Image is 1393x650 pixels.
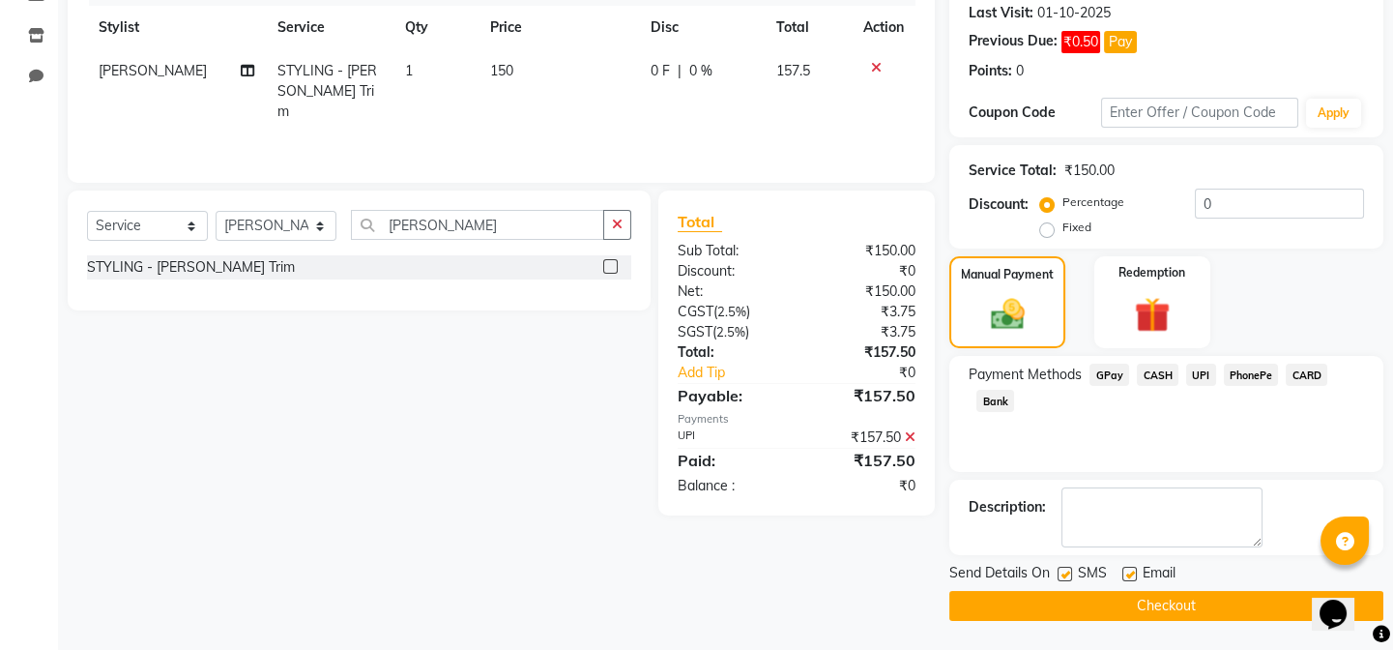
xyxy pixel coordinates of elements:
span: SMS [1078,563,1107,587]
div: ( ) [663,322,797,342]
div: ₹0 [797,476,930,496]
span: Send Details On [949,563,1050,587]
span: Email [1143,563,1175,587]
span: PhonePe [1224,364,1279,386]
th: Price [479,6,639,49]
span: 1 [405,62,413,79]
span: STYLING - [PERSON_NAME] Trim [277,62,377,120]
div: Discount: [969,194,1029,215]
span: GPay [1089,364,1129,386]
div: ₹157.50 [797,384,930,407]
th: Disc [639,6,765,49]
div: Service Total: [969,161,1057,181]
span: 157.5 [776,62,810,79]
div: Previous Due: [969,31,1058,53]
th: Qty [393,6,479,49]
div: ₹157.50 [797,342,930,363]
span: ₹0.50 [1061,31,1100,53]
th: Total [765,6,852,49]
img: _cash.svg [980,295,1035,334]
span: [PERSON_NAME] [99,62,207,79]
th: Action [852,6,915,49]
div: Net: [663,281,797,302]
span: CARD [1286,364,1327,386]
span: Bank [976,390,1014,412]
label: Manual Payment [961,266,1054,283]
div: Description: [969,497,1046,517]
div: ₹3.75 [797,302,930,322]
span: CASH [1137,364,1178,386]
span: 0 F [651,61,670,81]
div: Payments [678,411,915,428]
div: ₹150.00 [1064,161,1115,181]
th: Service [266,6,393,49]
button: Checkout [949,591,1383,621]
span: 150 [490,62,513,79]
div: Last Visit: [969,3,1033,23]
button: Apply [1306,99,1361,128]
div: ₹157.50 [797,449,930,472]
div: ₹157.50 [797,428,930,448]
button: Pay [1104,31,1137,53]
div: STYLING - [PERSON_NAME] Trim [87,257,295,278]
div: Payable: [663,384,797,407]
div: Balance : [663,476,797,496]
div: Paid: [663,449,797,472]
div: Total: [663,342,797,363]
a: Add Tip [663,363,819,383]
span: 2.5% [717,304,746,319]
div: ₹0 [797,261,930,281]
span: | [678,61,682,81]
img: _gift.svg [1123,293,1181,338]
th: Stylist [87,6,266,49]
input: Search or Scan [351,210,604,240]
div: Points: [969,61,1012,81]
div: ₹150.00 [797,281,930,302]
div: ( ) [663,302,797,322]
span: 0 % [689,61,712,81]
div: ₹150.00 [797,241,930,261]
span: Payment Methods [969,365,1082,385]
span: UPI [1186,364,1216,386]
label: Fixed [1062,219,1091,236]
span: CGST [678,303,713,320]
iframe: chat widget [1312,573,1374,631]
label: Redemption [1118,264,1185,281]
input: Enter Offer / Coupon Code [1101,98,1298,128]
span: Total [678,212,722,232]
div: UPI [663,428,797,448]
div: ₹3.75 [797,322,930,342]
span: SGST [678,323,712,340]
div: 01-10-2025 [1037,3,1111,23]
div: ₹0 [819,363,930,383]
div: Discount: [663,261,797,281]
div: Coupon Code [969,103,1100,123]
label: Percentage [1062,193,1124,211]
div: Sub Total: [663,241,797,261]
span: 2.5% [716,324,745,340]
div: 0 [1016,61,1024,81]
